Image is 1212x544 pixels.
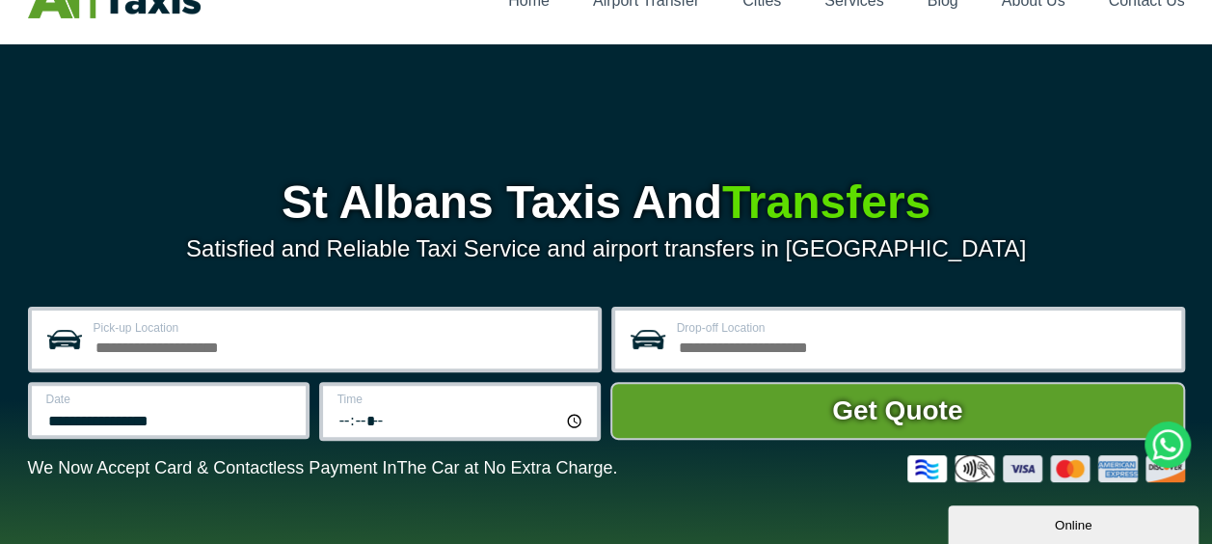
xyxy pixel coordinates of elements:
label: Drop-off Location [677,322,1170,334]
span: The Car at No Extra Charge. [396,458,617,477]
h1: St Albans Taxis And [28,179,1185,226]
img: Credit And Debit Cards [907,455,1185,482]
button: Get Quote [610,382,1185,440]
p: Satisfied and Reliable Taxi Service and airport transfers in [GEOGRAPHIC_DATA] [28,235,1185,262]
iframe: chat widget [948,502,1202,544]
p: We Now Accept Card & Contactless Payment In [28,458,618,478]
label: Pick-up Location [94,322,586,334]
span: Transfers [722,177,930,228]
label: Time [337,394,585,405]
label: Date [46,394,294,405]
